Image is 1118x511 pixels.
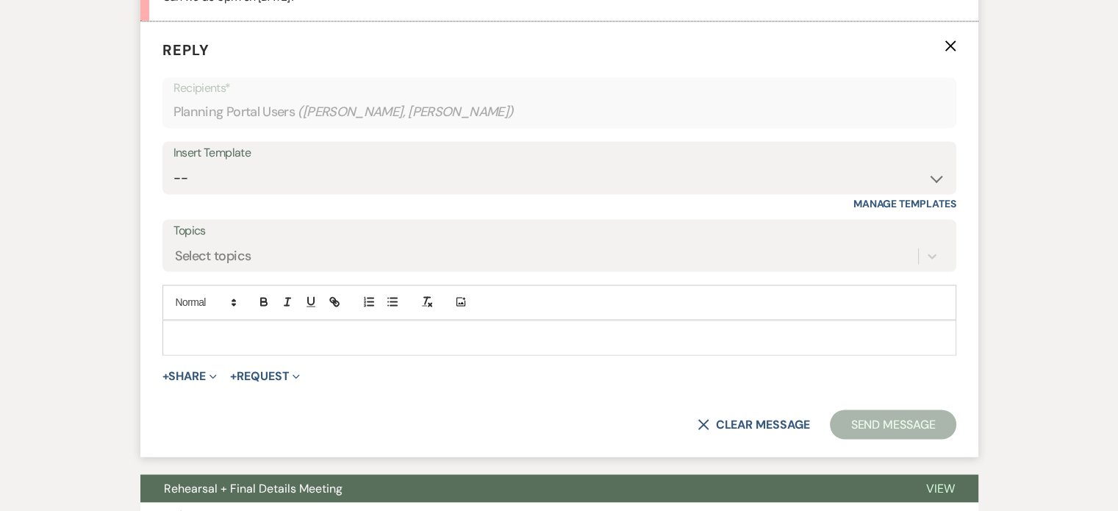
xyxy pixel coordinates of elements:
div: Select topics [175,246,251,265]
a: Manage Templates [853,197,956,210]
span: + [230,370,237,382]
button: View [903,474,978,502]
div: Planning Portal Users [173,98,945,126]
span: Rehearsal + Final Details Meeting [164,480,343,496]
label: Topics [173,221,945,242]
span: View [926,480,955,496]
div: Insert Template [173,143,945,164]
span: Reply [162,40,209,60]
button: Rehearsal + Final Details Meeting [140,474,903,502]
span: ( [PERSON_NAME], [PERSON_NAME] ) [298,102,514,122]
button: Clear message [698,418,809,430]
p: Recipients* [173,79,945,98]
button: Request [230,370,300,382]
button: Send Message [830,410,956,439]
span: + [162,370,169,382]
button: Share [162,370,218,382]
